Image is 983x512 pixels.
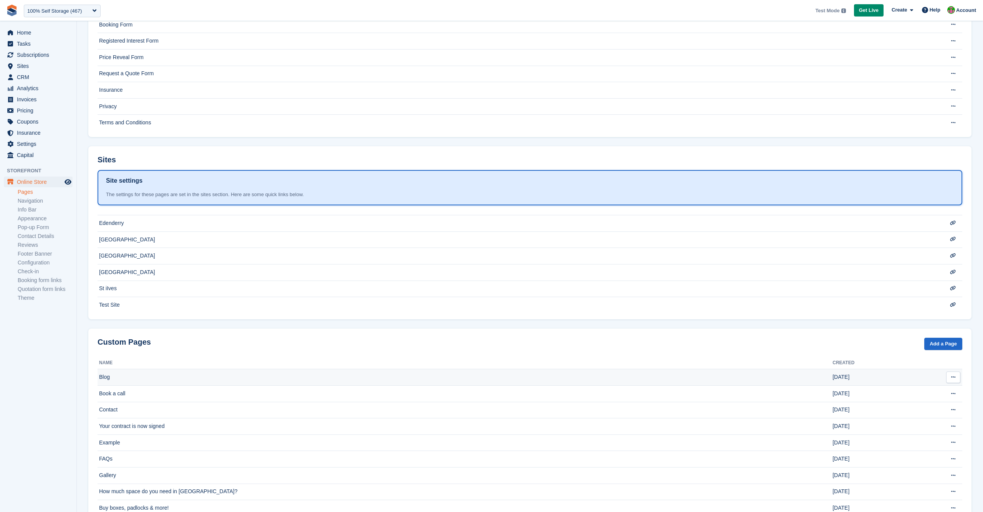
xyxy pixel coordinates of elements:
td: [DATE] [832,484,919,500]
span: Invoices [17,94,63,105]
span: Storefront [7,167,76,175]
span: Tasks [17,38,63,49]
a: Pop-up Form [18,224,73,231]
span: Help [930,6,940,14]
td: FAQs [98,451,832,467]
img: icon-info-grey-7440780725fd019a000dd9b08b2336e03edf1995a4989e88bcd33f0948082b44.svg [841,8,846,13]
span: Coupons [17,116,63,127]
td: Request a Quote Form [98,66,919,82]
th: Name [98,357,832,369]
td: Book a call [98,385,832,402]
a: menu [4,177,73,187]
td: [DATE] [832,418,919,435]
td: Insurance [98,82,919,99]
a: menu [4,94,73,105]
th: Created [832,357,919,369]
span: Test Mode [815,7,839,15]
td: [GEOGRAPHIC_DATA] [98,231,919,248]
a: menu [4,27,73,38]
td: St iIves [98,281,919,297]
a: menu [4,116,73,127]
td: Contact [98,402,832,418]
td: Test Site [98,297,919,313]
span: Analytics [17,83,63,94]
td: [DATE] [832,451,919,467]
a: Add a Page [924,338,962,350]
td: Blog [98,369,832,386]
a: menu [4,83,73,94]
span: Subscriptions [17,50,63,60]
a: Quotation form links [18,286,73,293]
a: menu [4,61,73,71]
a: Footer Banner [18,250,73,258]
span: Sites [17,61,63,71]
span: Pricing [17,105,63,116]
td: [DATE] [832,434,919,451]
td: Edenderry [98,215,919,232]
td: Gallery [98,467,832,484]
span: Online Store [17,177,63,187]
a: menu [4,38,73,49]
a: Configuration [18,259,73,266]
td: Registered Interest Form [98,33,919,50]
span: Settings [17,139,63,149]
a: menu [4,150,73,160]
h2: Custom Pages [98,338,151,347]
span: Create [892,6,907,14]
td: [GEOGRAPHIC_DATA] [98,264,919,281]
td: [DATE] [832,467,919,484]
h1: Site settings [106,176,142,185]
a: Get Live [854,4,884,17]
a: menu [4,127,73,138]
td: [DATE] [832,385,919,402]
span: Insurance [17,127,63,138]
div: The settings for these pages are set in the sites section. Here are some quick links below. [106,191,954,198]
td: Example [98,434,832,451]
td: [GEOGRAPHIC_DATA] [98,248,919,264]
span: Home [17,27,63,38]
a: menu [4,139,73,149]
a: Check-in [18,268,73,275]
a: Pages [18,188,73,196]
a: menu [4,50,73,60]
td: Your contract is now signed [98,418,832,435]
a: Appearance [18,215,73,222]
span: Get Live [859,7,879,14]
span: CRM [17,72,63,83]
h2: Sites [98,155,116,164]
a: menu [4,72,73,83]
span: Account [956,7,976,14]
a: Info Bar [18,206,73,213]
span: Capital [17,150,63,160]
div: 100% Self Storage (467) [27,7,82,15]
a: Booking form links [18,277,73,284]
td: [DATE] [832,369,919,386]
td: Privacy [98,98,919,115]
a: Preview store [63,177,73,187]
td: Price Reveal Form [98,49,919,66]
img: stora-icon-8386f47178a22dfd0bd8f6a31ec36ba5ce8667c1dd55bd0f319d3a0aa187defe.svg [6,5,18,16]
a: Contact Details [18,233,73,240]
td: How much space do you need in [GEOGRAPHIC_DATA]? [98,484,832,500]
a: menu [4,105,73,116]
a: Theme [18,294,73,302]
td: Terms and Conditions [98,115,919,131]
td: Booking Form [98,17,919,33]
img: Will McNeilly [947,6,955,14]
a: Navigation [18,197,73,205]
td: [DATE] [832,402,919,418]
a: Reviews [18,241,73,249]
